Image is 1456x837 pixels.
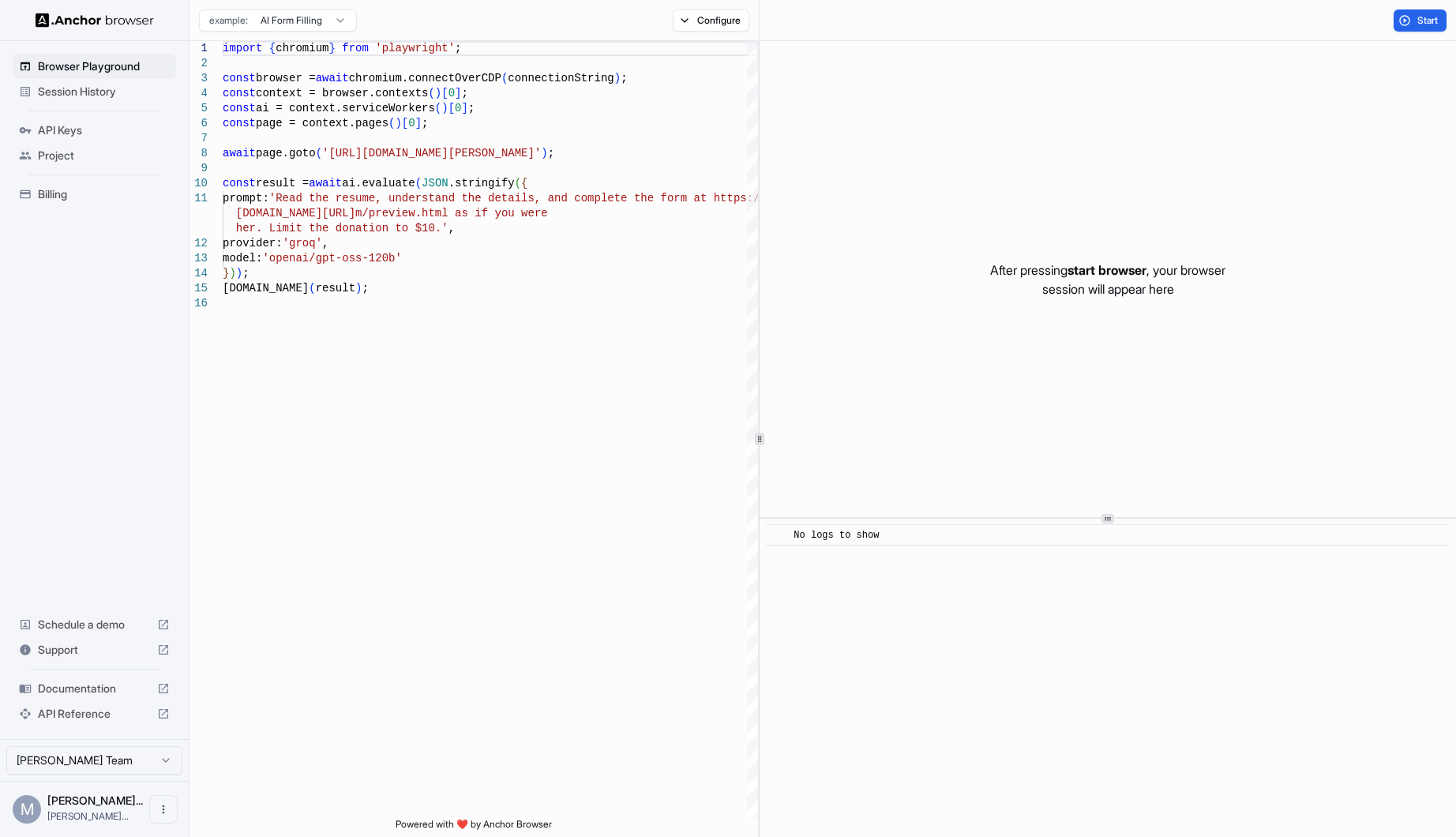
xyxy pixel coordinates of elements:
[190,161,208,176] div: 9
[455,87,461,99] span: ]
[13,118,176,143] div: API Keys
[342,42,369,54] span: from
[190,146,208,161] div: 8
[455,102,461,114] span: 0
[223,177,256,190] span: const
[316,72,349,84] span: await
[316,282,355,295] span: result
[309,177,342,190] span: await
[256,72,316,84] span: browser =
[36,13,154,28] img: Anchor Logo
[190,236,208,251] div: 12
[269,192,601,205] span: 'Read the resume, understand the details, and comp
[673,9,749,32] button: Configure
[190,71,208,86] div: 3
[190,86,208,101] div: 4
[190,281,208,296] div: 15
[190,101,208,116] div: 5
[38,681,151,696] span: Documentation
[236,267,242,280] span: )
[396,818,552,837] span: Powered with ❤️ by Anchor Browser
[242,267,249,280] span: ;
[223,192,269,205] span: prompt:
[47,794,143,807] span: Matthew Shepherd
[38,148,170,163] span: Project
[229,267,235,280] span: )
[269,42,276,54] span: {
[508,72,614,84] span: connectionString
[223,147,256,160] span: await
[395,117,401,129] span: )
[223,117,256,129] span: const
[256,147,316,160] span: page.goto
[441,102,448,114] span: )
[515,177,521,190] span: (
[256,102,435,114] span: ai = context.serviceWorkers
[435,102,441,114] span: (
[38,642,151,658] span: Support
[276,42,328,54] span: chromium
[1417,14,1439,27] span: Start
[38,617,151,632] span: Schedule a demo
[223,102,256,114] span: const
[38,122,170,138] span: API Keys
[322,237,328,250] span: ,
[601,192,767,205] span: lete the form at https://
[428,87,434,99] span: (
[47,810,129,822] span: matthew@accosolve.com
[316,147,322,160] span: (
[355,207,548,220] span: m/preview.html as if you were
[149,795,178,824] button: Open menu
[614,72,621,84] span: )
[262,252,401,265] span: 'openai/gpt-oss-120b'
[13,54,176,79] div: Browser Playground
[990,261,1225,298] p: After pressing , your browser session will appear here
[455,42,461,54] span: ;
[435,87,441,99] span: )
[256,117,388,129] span: page = context.pages
[13,676,176,701] div: Documentation
[501,72,508,84] span: (
[441,87,448,99] span: [
[190,41,208,56] div: 1
[190,266,208,281] div: 14
[408,117,415,129] span: 0
[794,530,879,541] span: No logs to show
[328,42,335,54] span: }
[521,177,527,190] span: {
[236,222,448,235] span: her. Limit the donation to $10.'
[415,117,422,129] span: ]
[342,177,415,190] span: ai.evaluate
[322,147,541,160] span: '[URL][DOMAIN_NAME][PERSON_NAME]'
[13,79,176,104] div: Session History
[256,177,309,190] span: result =
[13,701,176,726] div: API Reference
[415,177,422,190] span: (
[236,207,355,220] span: [DOMAIN_NAME][URL]
[223,237,283,250] span: provider:
[448,87,455,99] span: 0
[256,87,428,99] span: context = browser.contexts
[190,251,208,266] div: 13
[13,637,176,662] div: Support
[13,143,176,168] div: Project
[223,252,262,265] span: model:
[209,14,248,27] span: example:
[309,282,315,295] span: (
[388,117,395,129] span: (
[38,706,151,722] span: API Reference
[190,296,208,311] div: 16
[13,612,176,637] div: Schedule a demo
[422,177,448,190] span: JSON
[190,116,208,131] div: 6
[461,87,467,99] span: ;
[402,117,408,129] span: [
[461,102,467,114] span: ]
[448,222,455,235] span: ,
[448,102,455,114] span: [
[541,147,547,160] span: )
[548,147,554,160] span: ;
[223,282,309,295] span: [DOMAIN_NAME]
[468,102,475,114] span: ;
[621,72,627,84] span: ;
